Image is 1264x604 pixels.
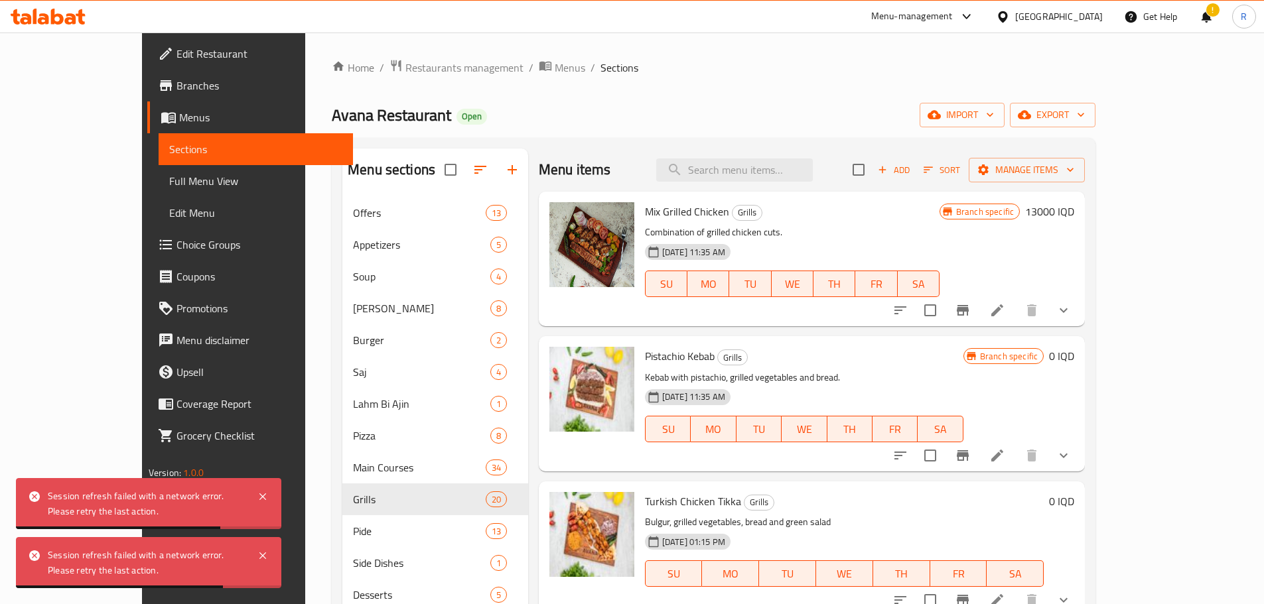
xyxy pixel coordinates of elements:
a: Menus [147,101,353,133]
div: Open [456,109,487,125]
span: R [1241,9,1247,24]
span: Sections [600,60,638,76]
p: Kebab with pistachio, grilled vegetables and bread. [645,369,963,386]
button: import [920,103,1005,127]
button: Manage items [969,158,1085,182]
span: TU [764,564,811,583]
span: Sections [169,141,342,157]
button: show more [1048,440,1080,471]
button: FR [930,560,987,587]
div: Appetizers5 [342,229,528,261]
span: TH [819,274,850,294]
button: WE [772,271,813,297]
div: Session refresh failed with a network error. Please retry the last action. [48,548,244,577]
button: Branch-specific-item [947,294,979,326]
div: items [486,459,507,475]
span: TU [742,420,776,439]
div: items [490,587,507,603]
span: Edit Menu [169,205,342,221]
button: SU [645,271,687,297]
span: 13 [486,207,506,219]
span: FR [936,564,982,583]
span: [DATE] 01:15 PM [657,536,731,548]
svg: Show Choices [1056,302,1072,318]
a: Restaurants management [389,59,524,76]
button: FR [873,416,918,442]
span: Pide [353,523,485,539]
span: SA [923,420,957,439]
a: Branches [147,70,353,101]
a: Full Menu View [159,165,353,197]
span: Add [876,162,912,178]
a: Menus [539,59,585,76]
h6: 0 IQD [1049,492,1074,511]
span: MO [696,420,731,439]
span: Soup [353,269,490,284]
span: WE [787,420,821,439]
span: 5 [491,589,506,601]
span: Desserts [353,587,490,603]
span: 1 [491,557,506,570]
span: [PERSON_NAME] [353,300,490,316]
a: Home [332,60,374,76]
span: Main Courses [353,459,485,475]
div: Main Courses34 [342,452,528,483]
span: Upsell [176,364,342,380]
div: Soup4 [342,261,528,292]
div: items [490,396,507,412]
span: 34 [486,461,506,474]
button: MO [691,416,736,442]
a: Upsell [147,356,353,388]
svg: Show Choices [1056,448,1072,463]
a: Coupons [147,261,353,292]
button: SA [987,560,1044,587]
a: Menu disclaimer [147,324,353,356]
span: 2 [491,334,506,347]
div: Side Dishes1 [342,547,528,579]
span: Version: [149,464,181,481]
span: export [1020,107,1085,123]
span: MO [693,274,724,294]
button: Add [873,160,915,180]
span: Branches [176,78,342,93]
span: 8 [491,430,506,442]
span: Manage items [979,162,1074,178]
span: WE [821,564,868,583]
div: Side Dishes [353,555,490,571]
span: Grills [353,491,485,507]
button: delete [1016,440,1048,471]
button: sort-choices [884,440,916,471]
span: WE [777,274,808,294]
a: Choice Groups [147,229,353,261]
a: Sections [159,133,353,165]
div: Pizza8 [342,420,528,452]
button: TU [759,560,816,587]
span: Sort items [915,160,969,180]
a: Edit Menu [159,197,353,229]
span: Menus [179,109,342,125]
li: / [380,60,384,76]
span: Select section [845,156,873,184]
p: Combination of grilled chicken cuts. [645,224,940,241]
div: Grills [744,495,774,511]
span: TH [833,420,867,439]
span: Grills [733,205,762,220]
span: Promotions [176,300,342,316]
div: items [486,205,507,221]
button: Branch-specific-item [947,440,979,471]
button: SU [645,416,691,442]
span: Coverage Report [176,396,342,412]
span: Pizza [353,428,490,444]
h2: Menu sections [348,160,435,180]
span: Restaurants management [405,60,524,76]
div: Offers13 [342,197,528,229]
button: SA [898,271,940,297]
button: TH [813,271,855,297]
h2: Menu items [539,160,611,180]
div: Grills20 [342,483,528,515]
div: items [490,555,507,571]
p: Bulgur, grilled vegetables, bread and green salad [645,514,1044,530]
span: 4 [491,366,506,379]
span: TH [878,564,925,583]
